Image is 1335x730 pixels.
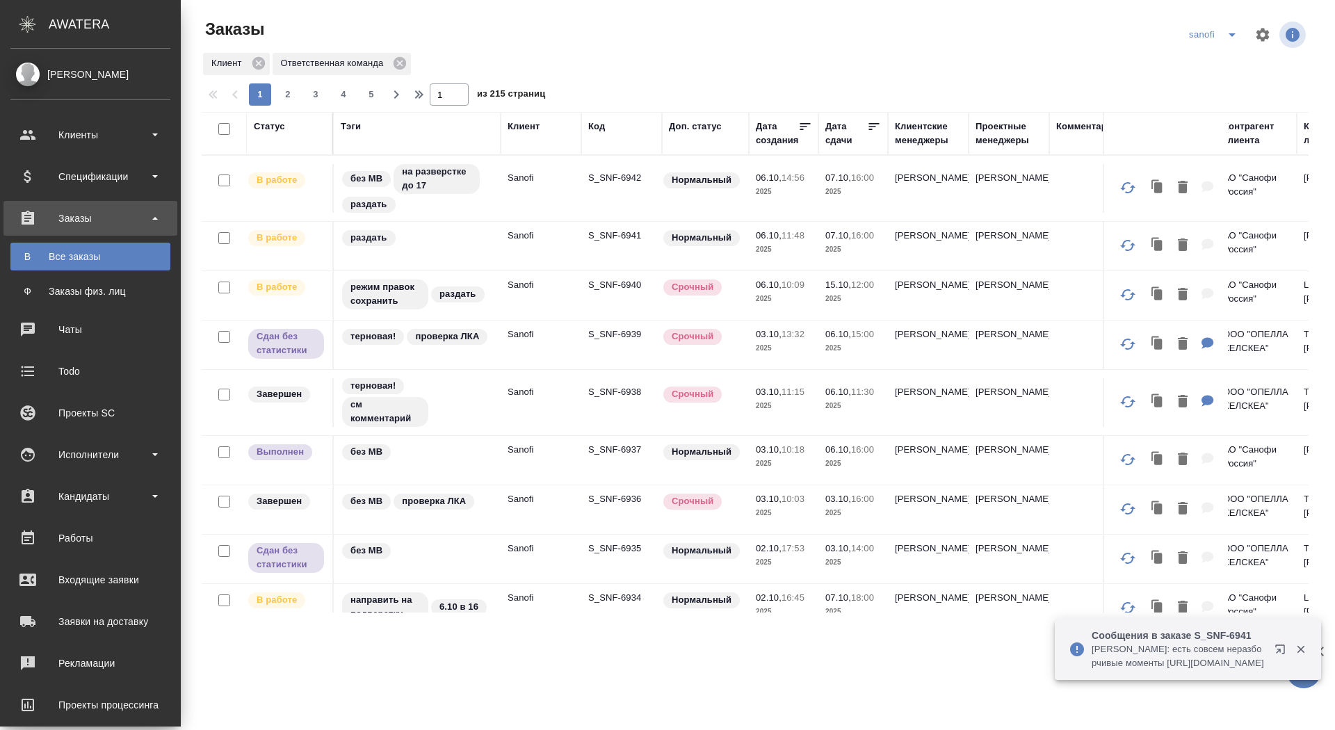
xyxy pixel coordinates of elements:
a: Чаты [3,312,177,347]
p: 2025 [756,292,811,306]
td: [PERSON_NAME] [969,321,1049,369]
p: В работе [257,280,297,294]
p: S_SNF-6940 [588,278,655,292]
p: ООО "ОПЕЛЛА ХЕЛСКЕА" [1223,385,1290,413]
div: Доп. статус [669,120,722,133]
button: Клонировать [1144,495,1171,524]
div: Контрагент клиента [1223,120,1290,147]
td: [PERSON_NAME] [969,378,1049,427]
span: 2 [277,88,299,102]
p: Выполнен [257,445,304,459]
div: Выставляет ПМ после принятия заказа от КМа [247,229,325,248]
p: раздать [350,197,387,211]
p: без МВ [350,172,382,186]
button: Обновить [1111,492,1144,526]
p: Сдан без статистики [257,330,316,357]
div: Выставляет ПМ, когда заказ сдан КМу, но начисления еще не проведены [247,542,325,574]
p: режим правок сохранить [350,280,420,308]
td: [PERSON_NAME] [969,535,1049,583]
button: Обновить [1111,591,1144,624]
p: Sanofi [508,591,574,605]
p: на разверстке до 17 [402,165,471,193]
p: 07.10, [825,172,851,183]
div: Дата сдачи [825,120,867,147]
p: 2025 [756,399,811,413]
span: из 215 страниц [477,86,545,106]
div: Выставляет ПМ после принятия заказа от КМа [247,171,325,190]
p: проверка ЛКА [415,330,479,343]
p: 13:32 [782,329,804,339]
button: Удалить [1171,330,1195,359]
div: Работы [10,528,170,549]
td: [PERSON_NAME] [888,222,969,270]
a: ВВсе заказы [10,243,170,270]
div: без МВ [341,542,494,560]
p: 2025 [825,292,881,306]
p: Клиент [211,56,247,70]
div: Выставляется автоматически, если на указанный объем услуг необходимо больше времени в стандартном... [662,278,742,297]
p: 6.10 в 16 [439,600,478,614]
td: [PERSON_NAME] [888,378,969,427]
p: 2025 [825,605,881,619]
div: Комментарии для КМ [1056,120,1154,133]
button: 2 [277,83,299,106]
td: [PERSON_NAME] [888,485,969,534]
a: ФЗаказы физ. лиц [10,277,170,305]
p: Sanofi [508,385,574,399]
p: S_SNF-6939 [588,327,655,341]
button: Обновить [1111,327,1144,361]
div: Выставляется автоматически, если на указанный объем услуг необходимо больше времени в стандартном... [662,327,742,346]
button: Клонировать [1144,174,1171,202]
p: Срочный [672,387,713,401]
p: раздать [350,231,387,245]
p: 15:00 [851,329,874,339]
div: [PERSON_NAME] [10,67,170,82]
span: Настроить таблицу [1246,18,1279,51]
td: [PERSON_NAME] [888,436,969,485]
p: 06.10, [756,172,782,183]
div: Рекламации [10,653,170,674]
div: без МВ, проверка ЛКА [341,492,494,511]
div: Код [588,120,605,133]
div: Заказы физ. лиц [17,284,163,298]
p: Sanofi [508,229,574,243]
button: Обновить [1111,443,1144,476]
p: Нормальный [672,544,731,558]
td: [PERSON_NAME] [969,222,1049,270]
p: 2025 [756,243,811,257]
p: 2025 [756,457,811,471]
p: 2025 [756,605,811,619]
button: Обновить [1111,542,1144,575]
p: Sanofi [508,171,574,185]
p: 10:18 [782,444,804,455]
p: 12:00 [851,279,874,290]
button: 3 [305,83,327,106]
p: ООО "ОПЕЛЛА ХЕЛСКЕА" [1223,327,1290,355]
p: Sanofi [508,492,574,506]
p: направить на подверстку [350,593,420,621]
p: S_SNF-6941 [588,229,655,243]
p: 06.10, [825,444,851,455]
p: В работе [257,173,297,187]
p: АО "Санофи Россия" [1223,278,1290,306]
div: терновая!, см комментарий [341,377,494,428]
p: S_SNF-6942 [588,171,655,185]
button: 4 [332,83,355,106]
a: Todo [3,354,177,389]
p: ООО "ОПЕЛЛА ХЕЛСКЕА" [1223,542,1290,569]
div: Все заказы [17,250,163,263]
div: Чаты [10,319,170,340]
p: 18:00 [851,592,874,603]
div: направить на подверстку, 6.10 в 16 [341,591,494,624]
button: Клонировать [1144,446,1171,474]
div: AWATERA [49,10,181,38]
p: S_SNF-6935 [588,542,655,555]
p: 11:30 [851,387,874,397]
p: 03.10, [756,387,782,397]
a: Рекламации [3,646,177,681]
p: Нормальный [672,231,731,245]
a: Проекты SC [3,396,177,430]
div: Исполнители [10,444,170,465]
p: S_SNF-6938 [588,385,655,399]
p: 2025 [825,457,881,471]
